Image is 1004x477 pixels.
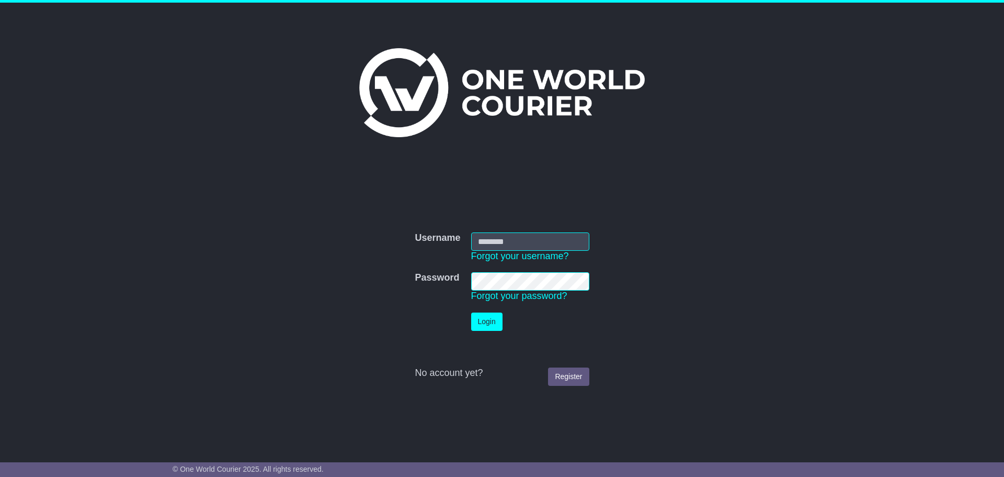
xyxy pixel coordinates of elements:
label: Password [415,272,459,284]
label: Username [415,232,460,244]
img: One World [359,48,645,137]
a: Forgot your username? [471,251,569,261]
a: Register [548,368,589,386]
button: Login [471,313,503,331]
span: © One World Courier 2025. All rights reserved. [173,465,324,473]
a: Forgot your password? [471,291,567,301]
div: No account yet? [415,368,589,379]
